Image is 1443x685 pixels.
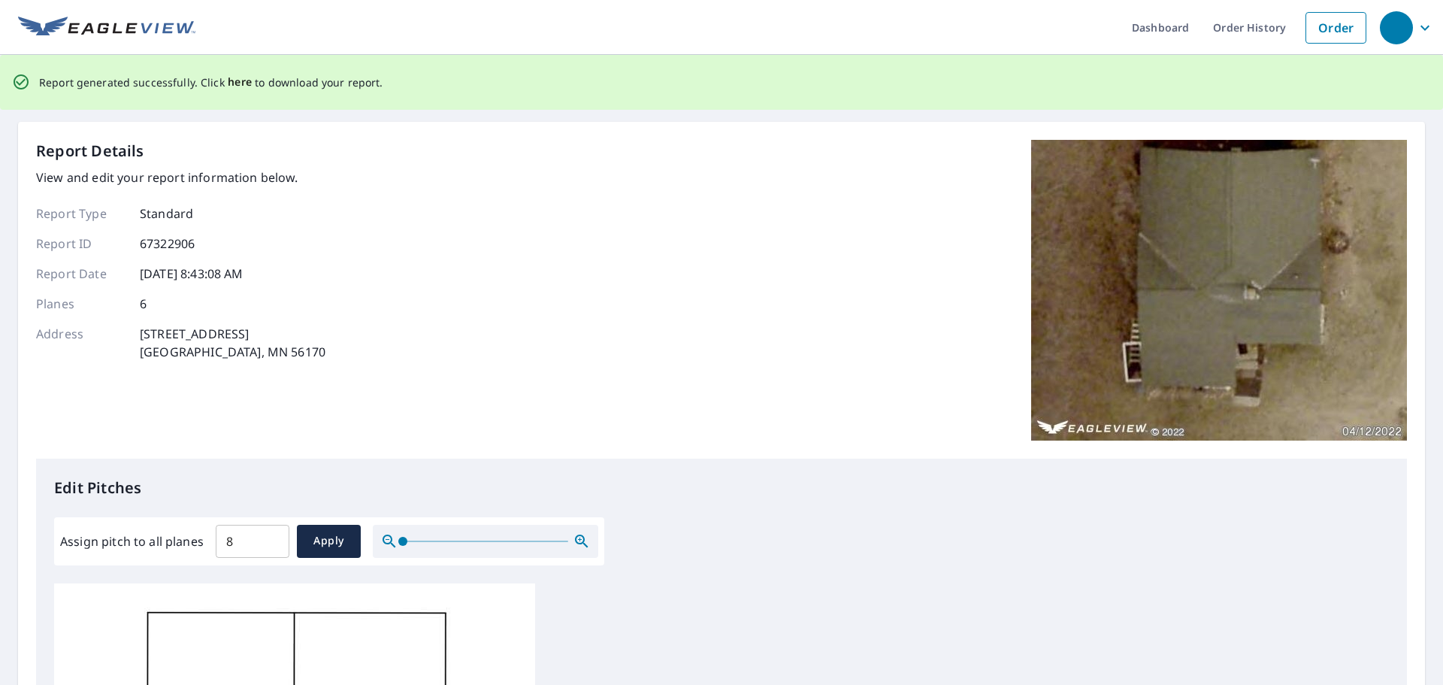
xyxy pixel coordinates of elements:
a: Order [1305,12,1366,44]
p: [STREET_ADDRESS] [GEOGRAPHIC_DATA], MN 56170 [140,325,325,361]
p: 67322906 [140,235,195,253]
p: Address [36,325,126,361]
p: Report Type [36,205,126,223]
button: Apply [297,525,361,558]
p: 6 [140,295,147,313]
p: [DATE] 8:43:08 AM [140,265,244,283]
p: View and edit your report information below. [36,168,325,186]
p: Report generated successfully. Click to download your report. [39,73,383,92]
p: Report Date [36,265,126,283]
span: Apply [309,532,349,550]
label: Assign pitch to all planes [60,532,204,550]
img: EV Logo [18,17,195,39]
p: Edit Pitches [54,477,1389,499]
p: Report Details [36,140,144,162]
p: Standard [140,205,193,223]
button: here [228,73,253,92]
input: 00.0 [216,520,289,562]
p: Report ID [36,235,126,253]
p: Planes [36,295,126,313]
img: Top image [1031,140,1407,441]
